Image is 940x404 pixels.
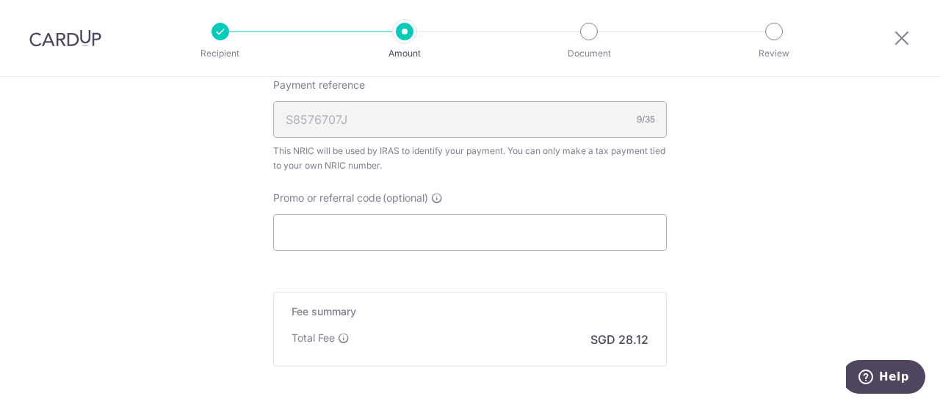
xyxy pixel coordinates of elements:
p: Amount [350,46,459,61]
p: SGD 28.12 [590,331,648,348]
p: Document [535,46,643,61]
iframe: Opens a widget where you can find more information [846,360,925,397]
span: (optional) [383,191,428,205]
span: Payment reference [273,78,365,92]
span: Promo or referral code [273,191,381,205]
div: 9/35 [637,112,655,127]
p: Review [720,46,828,61]
div: This NRIC will be used by IRAS to identify your payment. You can only make a tax payment tied to ... [273,144,667,173]
img: CardUp [29,29,101,47]
p: Total Fee [292,331,335,345]
h5: Fee summary [292,304,648,319]
p: Recipient [166,46,275,61]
